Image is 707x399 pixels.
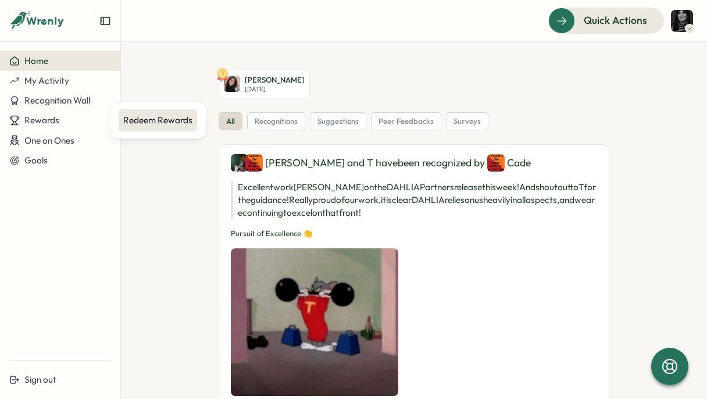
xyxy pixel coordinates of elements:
[245,85,305,93] p: [DATE]
[24,155,48,166] span: Goals
[24,115,59,126] span: Rewards
[231,154,597,172] div: [PERSON_NAME] and T have been recognized by
[231,154,248,172] img: Justin Caovan
[317,116,359,127] span: suggestions
[245,154,263,172] img: T Liu
[24,95,90,106] span: Recognition Wall
[245,75,305,85] p: [PERSON_NAME]
[222,69,224,77] text: 1
[584,13,647,28] span: Quick Actions
[454,116,481,127] span: surveys
[671,10,693,32] img: Vic de Aranzeta
[379,116,434,127] span: peer feedbacks
[487,154,505,172] img: Cade Wolcott
[487,154,531,172] div: Cade
[119,109,197,131] a: Redeem Rewards
[99,15,111,27] button: Expand sidebar
[224,76,240,92] img: Emily Rowe
[548,8,664,33] button: Quick Actions
[219,70,310,98] a: 1Emily Rowe[PERSON_NAME][DATE]
[123,114,192,127] div: Redeem Rewards
[24,374,56,385] span: Sign out
[226,116,235,127] span: all
[255,116,298,127] span: recognitions
[24,135,74,146] span: One on Ones
[231,229,597,239] p: Pursuit of Excellence 👏
[24,55,48,66] span: Home
[231,248,398,396] img: Recognition Image
[231,181,597,219] p: Excellent work [PERSON_NAME] on the DAHLIA Partners release this week! And shout out to T for the...
[24,75,69,86] span: My Activity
